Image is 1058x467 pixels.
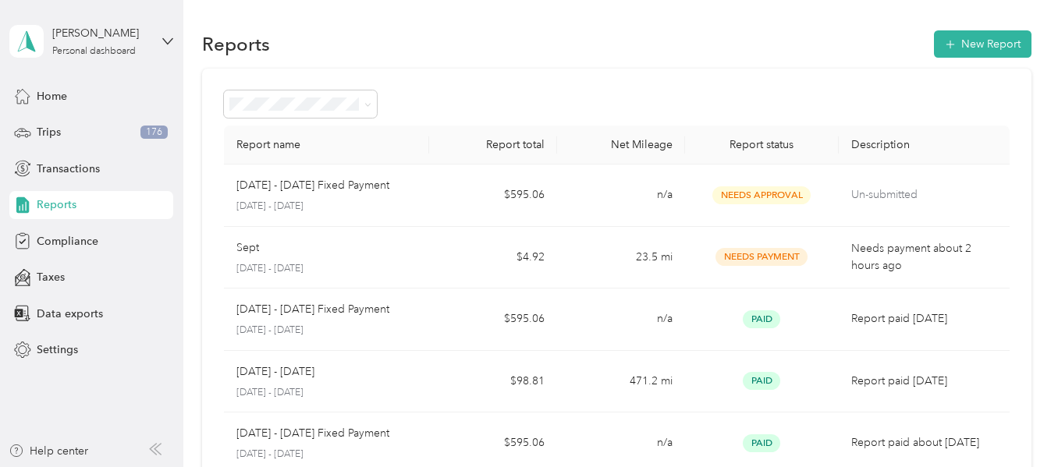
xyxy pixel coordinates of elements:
[236,448,416,462] p: [DATE] - [DATE]
[236,301,389,318] p: [DATE] - [DATE] Fixed Payment
[236,386,416,400] p: [DATE] - [DATE]
[236,425,389,442] p: [DATE] - [DATE] Fixed Payment
[715,248,808,266] span: Needs Payment
[557,165,685,227] td: n/a
[429,126,557,165] th: Report total
[557,227,685,289] td: 23.5 mi
[236,239,259,256] p: Sept
[37,341,78,358] span: Settings
[236,200,416,214] p: [DATE] - [DATE]
[37,196,76,213] span: Reports
[429,165,557,227] td: $595.06
[429,227,557,289] td: $4.92
[429,288,557,351] td: $595.06
[934,30,1031,58] button: New Report
[37,124,61,140] span: Trips
[743,434,780,452] span: Paid
[236,262,416,276] p: [DATE] - [DATE]
[557,126,685,165] th: Net Mileage
[851,240,997,274] p: Needs payment about 2 hours ago
[971,380,1058,467] iframe: Everlance-gr Chat Button Frame
[839,126,1010,165] th: Description
[52,25,150,41] div: [PERSON_NAME]
[140,126,168,140] span: 176
[37,233,98,249] span: Compliance
[743,372,780,390] span: Paid
[37,161,100,177] span: Transactions
[557,351,685,413] td: 471.2 mi
[698,138,826,151] div: Report status
[52,47,136,56] div: Personal dashboard
[429,351,557,413] td: $98.81
[851,373,997,390] p: Report paid [DATE]
[236,363,314,380] p: [DATE] - [DATE]
[37,306,103,322] span: Data exports
[9,443,88,459] button: Help center
[743,310,780,328] span: Paid
[557,288,685,351] td: n/a
[236,177,389,194] p: [DATE] - [DATE] Fixed Payment
[712,186,811,204] span: Needs Approval
[851,310,997,327] p: Report paid [DATE]
[224,126,428,165] th: Report name
[236,324,416,338] p: [DATE] - [DATE]
[37,269,65,285] span: Taxes
[202,36,270,52] h1: Reports
[851,186,997,203] p: Un-submitted
[37,88,67,104] span: Home
[851,434,997,451] p: Report paid about [DATE]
